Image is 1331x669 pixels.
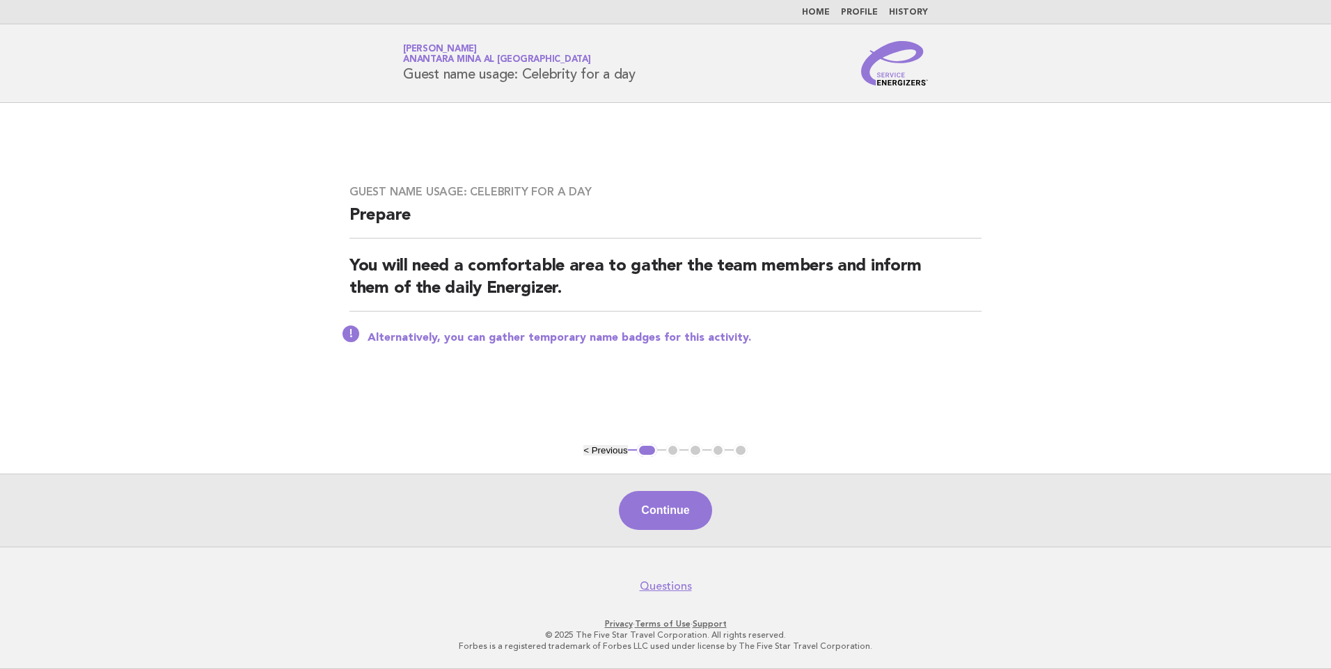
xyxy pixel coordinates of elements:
p: Alternatively, you can gather temporary name badges for this activity. [368,331,982,345]
a: Support [693,619,727,629]
a: [PERSON_NAME]Anantara Mina al [GEOGRAPHIC_DATA] [403,45,591,64]
span: Anantara Mina al [GEOGRAPHIC_DATA] [403,56,591,65]
button: < Previous [583,445,627,456]
h1: Guest name usage: Celebrity for a day [403,45,636,81]
p: © 2025 The Five Star Travel Corporation. All rights reserved. [239,629,1092,640]
a: Home [802,8,830,17]
h3: Guest name usage: Celebrity for a day [349,185,982,199]
a: History [889,8,928,17]
a: Privacy [605,619,633,629]
h2: Prepare [349,204,982,239]
img: Service Energizers [861,41,928,86]
a: Terms of Use [635,619,691,629]
h2: You will need a comfortable area to gather the team members and inform them of the daily Energizer. [349,255,982,312]
p: Forbes is a registered trademark of Forbes LLC used under license by The Five Star Travel Corpora... [239,640,1092,652]
a: Questions [640,579,692,593]
button: Continue [619,491,711,530]
a: Profile [841,8,878,17]
button: 1 [637,444,657,458]
p: · · [239,618,1092,629]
